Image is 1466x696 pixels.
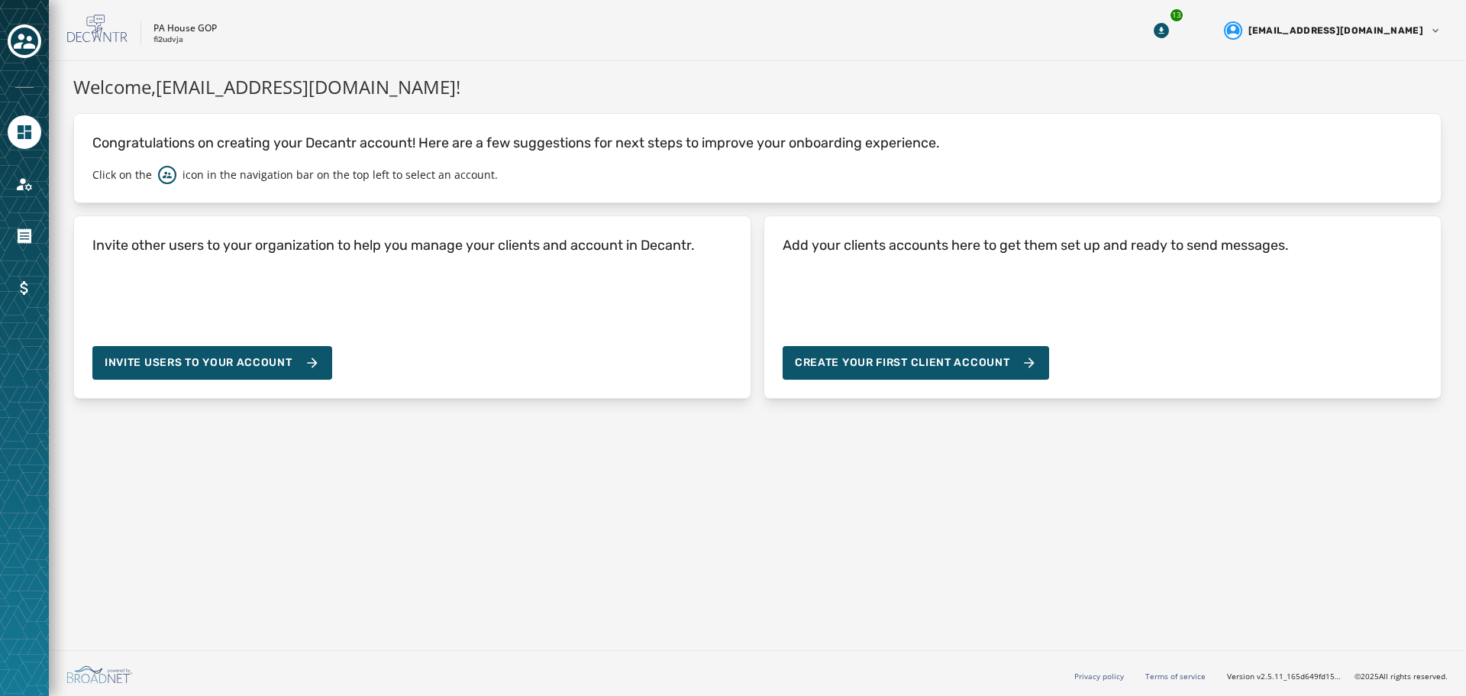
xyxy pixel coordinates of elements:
[8,271,41,305] a: Navigate to Billing
[92,132,1422,154] p: Congratulations on creating your Decantr account! Here are a few suggestions for next steps to im...
[783,235,1289,256] h4: Add your clients accounts here to get them set up and ready to send messages.
[73,73,1442,101] h1: Welcome, [EMAIL_ADDRESS][DOMAIN_NAME] !
[1148,17,1175,44] button: Download Menu
[8,219,41,253] a: Navigate to Orders
[8,115,41,149] a: Navigate to Home
[8,167,41,201] a: Navigate to Account
[92,167,152,183] p: Click on the
[8,24,41,58] button: Toggle account select drawer
[105,355,292,371] span: Invite Users to your account
[1218,15,1448,46] button: User settings
[153,34,183,46] p: fi2udvja
[1169,8,1184,23] div: 13
[1257,671,1342,682] span: v2.5.11_165d649fd1592c218755210ebffa1e5a55c3084e
[182,167,498,183] p: icon in the navigation bar on the top left to select an account.
[153,22,217,34] p: PA House GOP
[1145,671,1206,681] a: Terms of service
[92,235,695,256] h4: Invite other users to your organization to help you manage your clients and account in Decantr.
[1248,24,1423,37] span: [EMAIL_ADDRESS][DOMAIN_NAME]
[1227,671,1342,682] span: Version
[1074,671,1124,681] a: Privacy policy
[783,346,1049,380] button: Create your first client account
[795,355,1037,371] span: Create your first client account
[92,346,332,380] button: Invite Users to your account
[1355,671,1448,681] span: © 2025 All rights reserved.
